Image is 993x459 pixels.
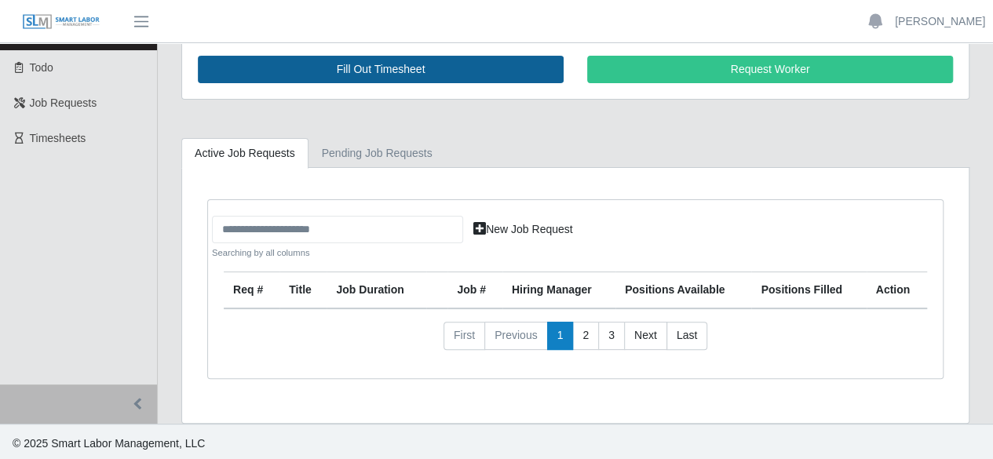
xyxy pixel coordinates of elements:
th: Title [279,272,327,309]
th: Req # [224,272,279,309]
span: Timesheets [30,132,86,144]
a: Next [624,322,667,350]
small: Searching by all columns [212,246,463,260]
a: 1 [547,322,574,350]
a: Pending Job Requests [308,138,446,169]
a: [PERSON_NAME] [895,13,985,30]
a: Fill Out Timesheet [198,56,564,83]
th: Positions Filled [751,272,866,309]
a: Last [666,322,707,350]
a: New Job Request [463,216,583,243]
span: © 2025 Smart Labor Management, LLC [13,437,205,450]
a: Request Worker [587,56,953,83]
a: Active Job Requests [181,138,308,169]
img: SLM Logo [22,13,100,31]
a: 3 [598,322,625,350]
span: Job Requests [30,97,97,109]
nav: pagination [224,322,927,362]
th: Job # [447,272,502,309]
th: Hiring Manager [502,272,615,309]
th: Job Duration [327,272,425,309]
th: Positions Available [615,272,751,309]
span: Todo [30,61,53,74]
th: Action [867,272,928,309]
a: 2 [572,322,599,350]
